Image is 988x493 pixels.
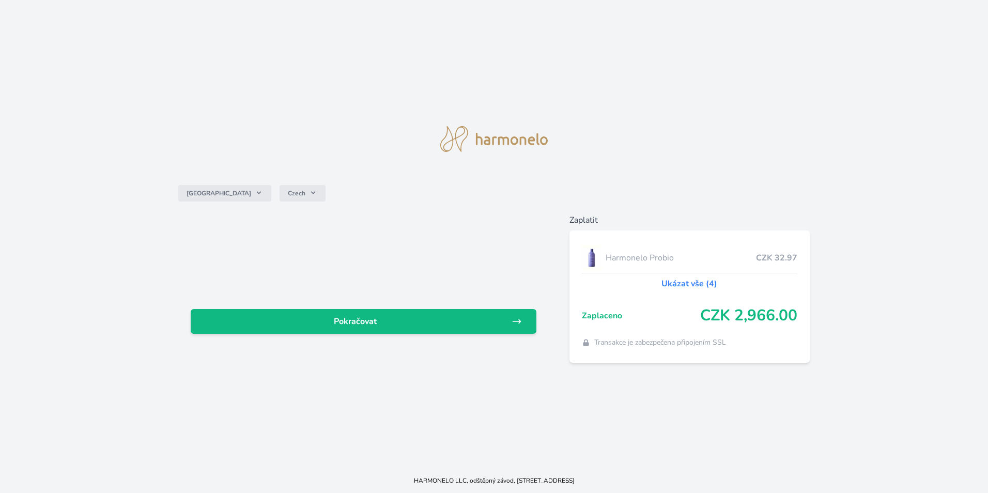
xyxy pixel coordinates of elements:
[582,310,700,322] span: Zaplaceno
[569,214,810,226] h6: Zaplatit
[187,189,251,197] span: [GEOGRAPHIC_DATA]
[594,337,726,348] span: Transakce je zabezpečena připojením SSL
[661,278,717,290] a: Ukázat vše (4)
[288,189,305,197] span: Czech
[700,306,797,325] span: CZK 2,966.00
[191,309,536,334] a: Pokračovat
[280,185,326,202] button: Czech
[440,126,548,152] img: logo.svg
[178,185,271,202] button: [GEOGRAPHIC_DATA]
[582,245,601,271] img: CLEAN_PROBIO_se_stinem_x-lo.jpg
[756,252,797,264] span: CZK 32.97
[606,252,756,264] span: Harmonelo Probio
[199,315,512,328] span: Pokračovat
